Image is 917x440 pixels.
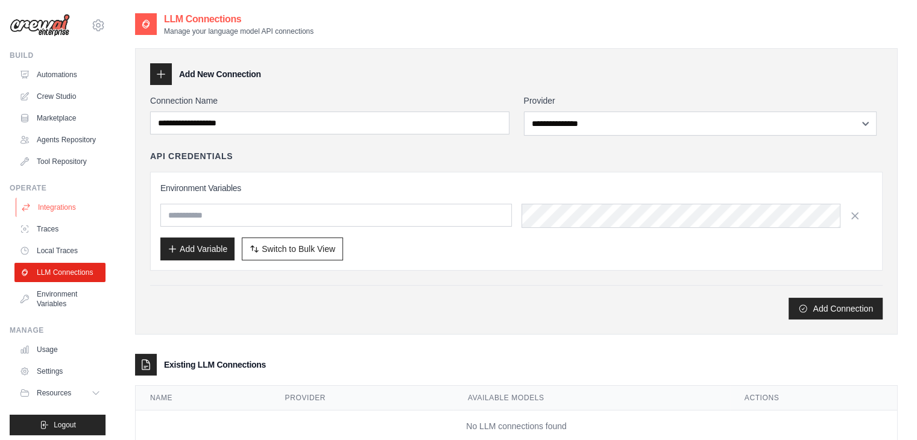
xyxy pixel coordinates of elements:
button: Logout [10,415,106,435]
div: Operate [10,183,106,193]
div: Manage [10,325,106,335]
img: Logo [10,14,70,37]
p: Manage your language model API connections [164,27,314,36]
span: Resources [37,388,71,398]
th: Actions [730,386,897,410]
label: Provider [524,95,883,107]
a: Crew Studio [14,87,106,106]
a: Integrations [16,198,107,217]
span: Logout [54,420,76,430]
th: Available Models [453,386,730,410]
div: Build [10,51,106,60]
a: Traces [14,219,106,239]
h2: LLM Connections [164,12,314,27]
a: LLM Connections [14,263,106,282]
a: Usage [14,340,106,359]
a: Local Traces [14,241,106,260]
th: Provider [271,386,453,410]
button: Resources [14,383,106,403]
a: Marketplace [14,108,106,128]
h3: Add New Connection [179,68,261,80]
label: Connection Name [150,95,509,107]
th: Name [136,386,271,410]
button: Add Variable [160,237,235,260]
button: Add Connection [789,298,883,319]
a: Environment Variables [14,284,106,313]
a: Settings [14,362,106,381]
h3: Existing LLM Connections [164,359,266,371]
h3: Environment Variables [160,182,872,194]
a: Automations [14,65,106,84]
button: Switch to Bulk View [242,237,343,260]
a: Agents Repository [14,130,106,149]
h4: API Credentials [150,150,233,162]
a: Tool Repository [14,152,106,171]
span: Switch to Bulk View [262,243,335,255]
